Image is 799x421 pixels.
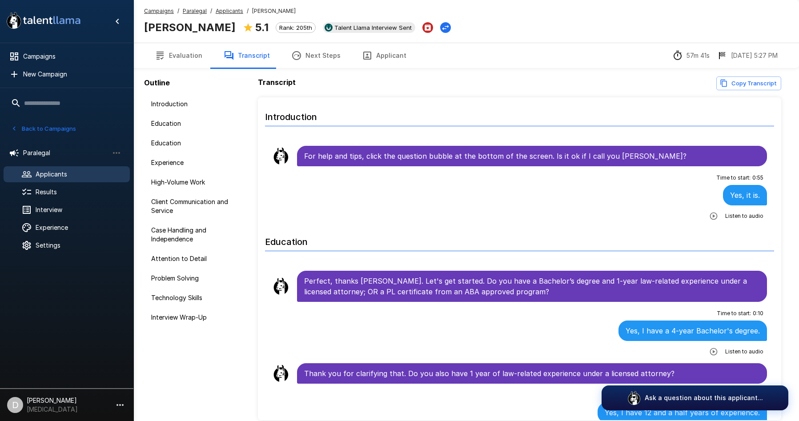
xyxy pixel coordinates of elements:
[304,368,760,379] p: Thank you for clarifying that. Do you also have 1 year of law-related experience under a licensed...
[144,21,236,34] b: [PERSON_NAME]
[331,24,415,31] span: Talent Llama Interview Sent
[144,96,247,112] div: Introduction
[626,325,760,336] p: Yes, I have a 4-year Bachelor's degree.
[351,43,417,68] button: Applicant
[144,43,213,68] button: Evaluation
[422,22,433,33] button: Archive Applicant
[144,222,247,247] div: Case Handling and Independence
[144,251,247,267] div: Attention to Detail
[151,100,240,108] span: Introduction
[627,391,641,405] img: logo_glasses@2x.png
[247,7,249,16] span: /
[216,8,243,14] u: Applicants
[304,276,760,297] p: Perfect, thanks [PERSON_NAME]. Let's get started. Do you have a Bachelor’s degree and 1-year law-...
[151,178,240,187] span: High-Volume Work
[325,24,333,32] img: ukg_logo.jpeg
[151,293,240,302] span: Technology Skills
[144,116,247,132] div: Education
[252,7,296,16] span: [PERSON_NAME]
[730,190,760,200] p: Yes, it is.
[672,50,710,61] div: The time between starting and completing the interview
[177,7,179,16] span: /
[144,155,247,171] div: Experience
[645,393,763,402] p: Ask a question about this applicant...
[276,24,315,31] span: Rank: 205th
[151,226,240,244] span: Case Handling and Independence
[605,407,760,418] p: Yes, I have 12 and a half years of experience.
[144,194,247,219] div: Client Communication and Service
[255,21,269,34] b: 5.1
[731,51,778,60] p: [DATE] 5:27 PM
[265,228,774,251] h6: Education
[265,103,774,126] h6: Introduction
[213,43,281,68] button: Transcript
[281,43,351,68] button: Next Steps
[304,151,760,161] p: For help and tips, click the question bubble at the bottom of the screen. Is it ok if I call you ...
[716,76,781,90] button: Copy transcript
[716,173,751,182] span: Time to start :
[144,174,247,190] div: High-Volume Work
[183,8,207,14] u: Paralegal
[272,365,290,382] img: llama_clean.png
[151,197,240,215] span: Client Communication and Service
[210,7,212,16] span: /
[144,290,247,306] div: Technology Skills
[151,274,240,283] span: Problem Solving
[151,119,240,128] span: Education
[151,139,240,148] span: Education
[144,135,247,151] div: Education
[752,173,763,182] span: 0 : 55
[144,78,170,87] b: Outline
[717,50,778,61] div: The date and time when the interview was completed
[717,309,751,318] span: Time to start :
[144,309,247,325] div: Interview Wrap-Up
[687,51,710,60] p: 57m 41s
[272,147,290,165] img: llama_clean.png
[725,347,763,356] span: Listen to audio
[151,158,240,167] span: Experience
[440,22,451,33] button: Change Stage
[272,277,290,295] img: llama_clean.png
[258,78,296,87] b: Transcript
[323,22,415,33] div: View profile in UKG
[151,313,240,322] span: Interview Wrap-Up
[151,254,240,263] span: Attention to Detail
[602,385,788,410] button: Ask a question about this applicant...
[144,270,247,286] div: Problem Solving
[725,212,763,221] span: Listen to audio
[144,8,174,14] u: Campaigns
[753,309,763,318] span: 0 : 10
